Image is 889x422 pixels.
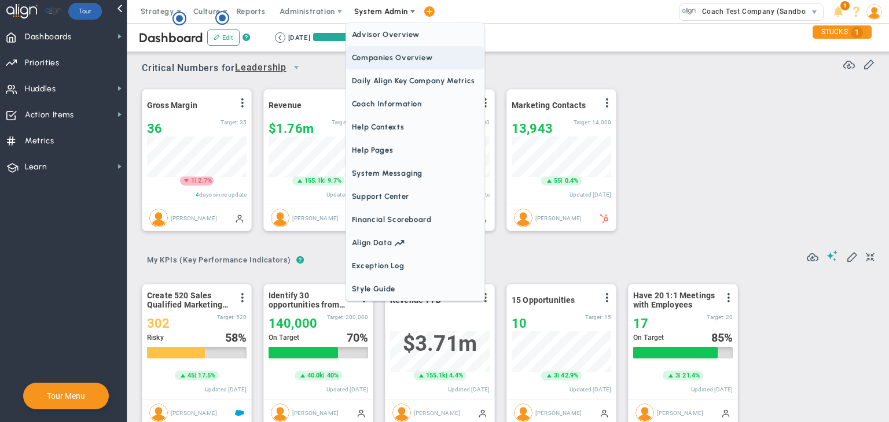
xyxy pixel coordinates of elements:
span: 17 [633,316,648,331]
span: [PERSON_NAME] [535,409,582,416]
span: 3 [675,371,679,380]
button: Go to previous period [275,32,285,43]
span: 155.1k [304,176,324,186]
span: select [286,58,306,77]
span: Edit or Add Critical Numbers [863,58,875,69]
span: Priorities [25,51,60,75]
span: 155.1k [426,371,446,380]
span: 40% [327,372,339,379]
span: Updated [DATE] [570,191,611,198]
span: [PERSON_NAME] [292,214,339,221]
span: [PERSON_NAME] [657,409,703,416]
span: Updated [DATE] [691,386,733,393]
span: [PERSON_NAME] [535,214,582,221]
span: | [323,372,325,379]
span: Refresh Data [807,250,818,261]
a: Align Data [346,231,484,254]
img: Sudhir Dakshinamurthy [271,404,289,422]
span: Daily Align Key Company Metrics [346,69,484,92]
img: Sudhir Dakshinamurthy [514,404,532,422]
span: Help Pages [346,139,484,162]
span: Administration [280,7,335,16]
span: Manually Updated [235,213,244,223]
span: On Target [633,334,664,342]
span: 14,000 [592,119,611,125]
span: Action Items [25,103,74,127]
span: 4 [196,191,199,198]
span: 2.7% [198,177,212,184]
span: Updated [DATE] [326,191,368,198]
span: $1,758,367 [269,121,314,136]
span: Target: [574,119,591,125]
span: Refresh Data [843,57,855,69]
span: Target: [327,314,344,320]
div: STUCKS [813,25,872,39]
span: Marketing Contacts [512,101,586,110]
span: 140,000 [269,316,317,331]
span: 13,943 [512,121,553,136]
div: % [347,331,369,344]
span: days since update [199,191,247,198]
span: | [557,372,559,379]
span: | [679,372,681,379]
span: Help Contexts [346,116,484,139]
span: Risky [147,334,164,342]
button: Tour Menu [43,391,89,401]
span: Manually Updated [721,408,730,417]
span: Strategy [141,7,174,16]
span: | [561,177,563,184]
span: Style Guide [346,277,484,301]
span: Target: [221,119,238,125]
span: 10 [512,316,527,331]
span: Updated [DATE] [570,386,611,393]
span: $3,707,282 [403,331,477,356]
img: Sudhir Dakshinamurthy [635,404,654,422]
span: Target: [707,314,724,320]
span: 17.5% [198,372,215,379]
span: 4.4% [449,372,463,379]
img: Tom Johnson [271,209,289,227]
span: Companies Overview [346,46,484,69]
span: Manually Updated [357,408,366,417]
span: 20 [726,314,733,320]
span: | [324,177,326,184]
span: 9.7% [328,177,341,184]
span: Dashboards [25,25,72,49]
div: % [225,331,247,344]
span: Target: [585,314,603,320]
span: [PERSON_NAME] [171,214,217,221]
span: [PERSON_NAME] [292,409,339,416]
span: Updated [DATE] [448,386,490,393]
div: Period Progress: 66% Day 60 of 90 with 30 remaining. [313,33,385,41]
span: select [806,4,823,20]
span: Leadership [235,61,286,75]
span: [PERSON_NAME] [414,409,460,416]
span: 1 [840,1,850,10]
span: Metrics [25,129,54,153]
button: Edit [207,29,240,46]
span: Suggestions (AI Feature) [826,250,838,261]
span: Target: [217,314,234,320]
span: Exception Log [346,254,484,277]
span: HubSpot Enabled [600,213,609,223]
span: [PERSON_NAME] [171,409,217,416]
span: Target: [332,119,349,125]
span: Huddles [25,77,56,101]
img: 33603.Company.photo [682,4,696,18]
img: Sudhir Dakshinamurthy [392,404,411,422]
span: | [446,372,447,379]
span: | [194,372,196,379]
span: Coach Information [346,92,484,116]
span: Dashboard [139,30,203,46]
img: Jane Wilson [149,209,168,227]
span: 35 [240,119,247,125]
span: 0.4% [565,177,579,184]
span: Updated [DATE] [205,386,247,393]
span: Financial Scoreboard [346,208,484,231]
span: 40.0k [307,371,324,380]
span: 70 [347,331,359,345]
span: 15 Opportunities [512,295,575,305]
span: Create 520 Sales Qualified Marketing Leads [147,291,231,309]
span: System Messaging [346,162,484,185]
span: Culture [193,7,221,16]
